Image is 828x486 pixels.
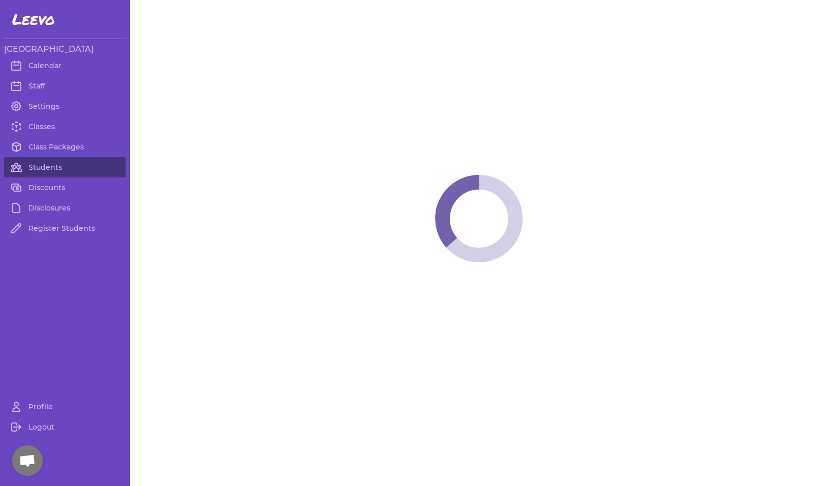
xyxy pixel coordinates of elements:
[4,157,126,177] a: Students
[4,198,126,218] a: Disclosures
[4,55,126,76] a: Calendar
[12,10,55,28] span: Leevo
[4,76,126,96] a: Staff
[4,137,126,157] a: Class Packages
[4,116,126,137] a: Classes
[4,397,126,417] a: Profile
[4,43,126,55] h3: [GEOGRAPHIC_DATA]
[12,445,43,476] div: Open chat
[4,417,126,437] a: Logout
[4,218,126,238] a: Register Students
[4,177,126,198] a: Discounts
[4,96,126,116] a: Settings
